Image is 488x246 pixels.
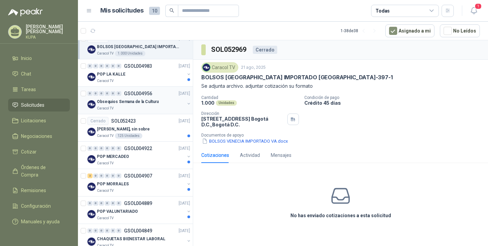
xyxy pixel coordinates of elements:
div: 0 [105,228,110,233]
div: Caracol TV [201,62,238,73]
a: CerradoSOL052423[DATE] Company Logo[PERSON_NAME], sin sobreCaracol TV125 Unidades [78,114,193,142]
p: [DATE] [179,63,190,69]
div: Mensajes [271,151,291,159]
img: Company Logo [87,100,96,108]
p: GSOL004983 [124,64,152,68]
a: Solicitudes [8,99,70,111]
img: Company Logo [87,128,96,136]
img: Logo peakr [8,8,43,16]
p: [STREET_ADDRESS] Bogotá D.C. , Bogotá D.C. [201,116,285,127]
p: Crédito 45 días [304,100,485,106]
div: 0 [99,228,104,233]
p: Obsequios Semana de la Cultura [97,99,159,105]
img: Company Logo [87,45,96,54]
div: 0 [105,201,110,206]
span: 1 [474,3,482,9]
p: Se adjunta archivo. adjuntar cotización su formato [201,82,480,90]
p: Caracol TV [97,106,114,111]
a: Tareas [8,83,70,96]
p: GSOL004956 [124,91,152,96]
a: 0 0 0 0 0 0 GSOL004983[DATE] Company LogoPOP LA KALLECaracol TV [87,62,191,84]
p: [DATE] [179,118,190,124]
div: 0 [110,201,116,206]
a: Licitaciones [8,114,70,127]
a: Configuración [8,200,70,212]
h3: SOL052969 [211,44,247,55]
a: Manuales y ayuda [8,215,70,228]
img: Company Logo [87,210,96,218]
span: Inicio [21,55,32,62]
p: POP VALUNTARIADO [97,208,138,215]
p: POP MERCADEO [97,153,129,160]
div: 0 [105,91,110,96]
p: GSOL004889 [124,201,152,206]
img: Company Logo [87,155,96,163]
div: Unidades [216,100,237,106]
div: 0 [99,201,104,206]
div: 0 [110,146,116,151]
a: 0 0 0 0 0 0 GSOL004922[DATE] Company LogoPOP MERCADEOCaracol TV [87,144,191,166]
div: 0 [116,64,121,68]
img: Company Logo [87,238,96,246]
p: Caracol TV [97,161,114,166]
div: 0 [87,91,93,96]
div: 0 [93,173,98,178]
a: Inicio [8,52,70,65]
div: Cotizaciones [201,151,229,159]
div: 0 [93,146,98,151]
div: 1.000 Unidades [115,51,145,56]
div: 0 [116,201,121,206]
button: Asignado a mi [385,24,434,37]
p: BOLSOS [GEOGRAPHIC_DATA] IMPORTADO [GEOGRAPHIC_DATA]-397-1 [201,74,393,81]
div: 0 [99,91,104,96]
a: Órdenes de Compra [8,161,70,181]
p: GSOL004922 [124,146,152,151]
p: Cantidad [201,95,299,100]
div: 0 [99,64,104,68]
p: Caracol TV [97,78,114,84]
div: Todas [375,7,390,15]
div: 0 [110,173,116,178]
h1: Mis solicitudes [100,6,144,16]
button: No Leídos [440,24,480,37]
span: Licitaciones [21,117,46,124]
p: CHAQUETAS BIENESTAR LABORAL [97,236,165,242]
p: SOL052423 [111,119,136,123]
p: [DATE] [179,173,190,179]
p: GSOL004907 [124,173,152,178]
span: Tareas [21,86,36,93]
div: 0 [110,228,116,233]
a: Chat [8,67,70,80]
p: 21 ago, 2025 [241,64,266,71]
div: 0 [105,64,110,68]
div: Cerrado [253,46,277,54]
div: 0 [93,201,98,206]
div: 0 [93,228,98,233]
span: Solicitudes [21,101,44,109]
span: 10 [149,7,160,15]
span: Manuales y ayuda [21,218,60,225]
p: Dirección [201,111,285,116]
h3: No has enviado cotizaciones a esta solicitud [290,212,391,219]
p: POP MORRALES [97,181,129,187]
p: [DATE] [179,90,190,97]
img: Company Logo [203,64,210,71]
div: 0 [116,173,121,178]
span: Órdenes de Compra [21,164,63,179]
img: Company Logo [87,183,96,191]
div: 0 [93,64,98,68]
a: Negociaciones [8,130,70,143]
p: 1.000 [201,100,215,106]
div: 0 [87,64,93,68]
div: 1 - 38 de 38 [341,25,380,36]
span: Configuración [21,202,51,210]
p: KUPA [26,35,70,39]
span: Remisiones [21,187,46,194]
a: Remisiones [8,184,70,197]
a: 0 0 0 0 0 0 GSOL004956[DATE] Company LogoObsequios Semana de la CulturaCaracol TV [87,89,191,111]
div: 0 [87,201,93,206]
div: 2 [87,173,93,178]
a: CerradoSOL052969[DATE] Company LogoBOLSOS [GEOGRAPHIC_DATA] IMPORTADO [GEOGRAPHIC_DATA]-397-1Cara... [78,32,193,59]
a: Cotizar [8,145,70,158]
img: Company Logo [87,73,96,81]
